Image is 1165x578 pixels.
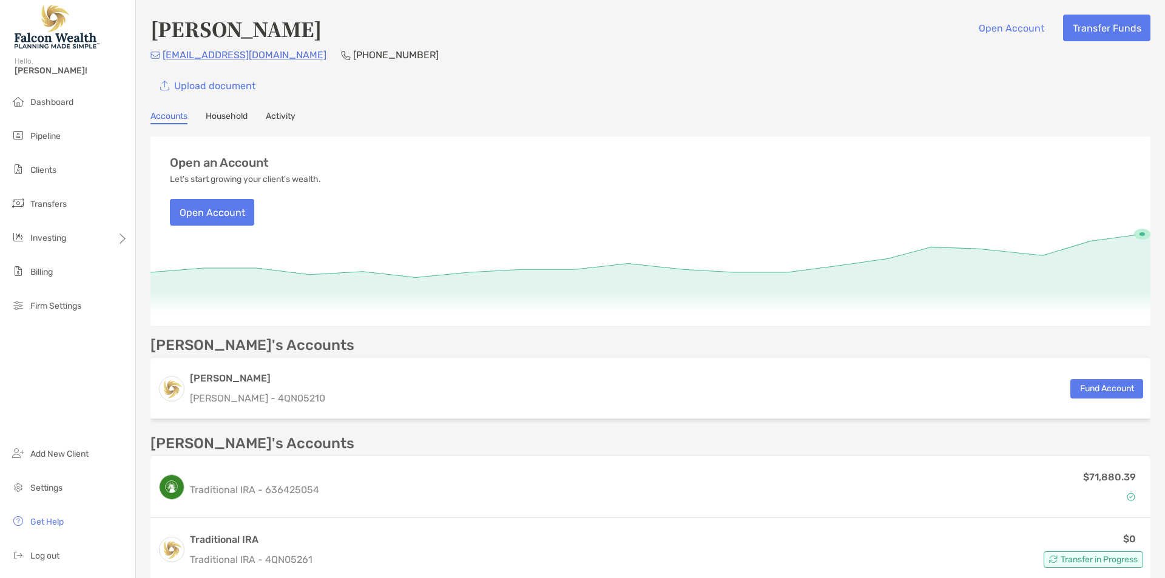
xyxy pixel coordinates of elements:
[11,264,25,278] img: billing icon
[11,446,25,460] img: add_new_client icon
[160,475,184,499] img: logo account
[150,52,160,59] img: Email Icon
[353,47,439,62] p: [PHONE_NUMBER]
[150,15,322,42] h4: [PERSON_NAME]
[1123,531,1136,546] p: $0
[11,514,25,528] img: get-help icon
[30,517,64,527] span: Get Help
[11,480,25,494] img: settings icon
[969,15,1053,41] button: Open Account
[30,267,53,277] span: Billing
[30,233,66,243] span: Investing
[163,47,326,62] p: [EMAIL_ADDRESS][DOMAIN_NAME]
[341,50,351,60] img: Phone Icon
[30,199,67,209] span: Transfers
[15,5,100,49] img: Falcon Wealth Planning Logo
[30,551,59,561] span: Log out
[30,301,81,311] span: Firm Settings
[1063,15,1150,41] button: Transfer Funds
[170,199,254,226] button: Open Account
[190,371,325,386] h3: [PERSON_NAME]
[1127,492,1135,501] img: Account Status icon
[1049,555,1058,563] img: Account Status icon
[150,338,354,353] p: [PERSON_NAME]'s Accounts
[30,131,61,141] span: Pipeline
[1061,556,1138,563] span: Transfer in Progress
[30,449,89,459] span: Add New Client
[160,81,169,91] img: button icon
[11,196,25,210] img: transfers icon
[190,482,319,497] p: Traditional IRA - 636425054
[150,72,265,99] a: Upload document
[1070,379,1143,398] button: Fund Account
[15,66,128,76] span: [PERSON_NAME]!
[11,162,25,176] img: clients icon
[30,97,73,107] span: Dashboard
[11,298,25,312] img: firm-settings icon
[206,111,248,124] a: Household
[190,391,325,406] p: [PERSON_NAME] - 4QN05210
[190,552,312,567] p: Traditional IRA - 4QN05261
[150,111,187,124] a: Accounts
[150,436,354,451] p: [PERSON_NAME]'s Accounts
[170,156,269,170] h3: Open an Account
[30,165,56,175] span: Clients
[266,111,295,124] a: Activity
[11,548,25,562] img: logout icon
[30,483,62,493] span: Settings
[11,128,25,143] img: pipeline icon
[190,533,312,547] h3: Traditional IRA
[1083,469,1136,485] p: $71,880.39
[11,94,25,109] img: dashboard icon
[170,175,321,184] p: Let's start growing your client's wealth.
[160,537,184,562] img: logo account
[160,377,184,401] img: logo account
[11,230,25,244] img: investing icon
